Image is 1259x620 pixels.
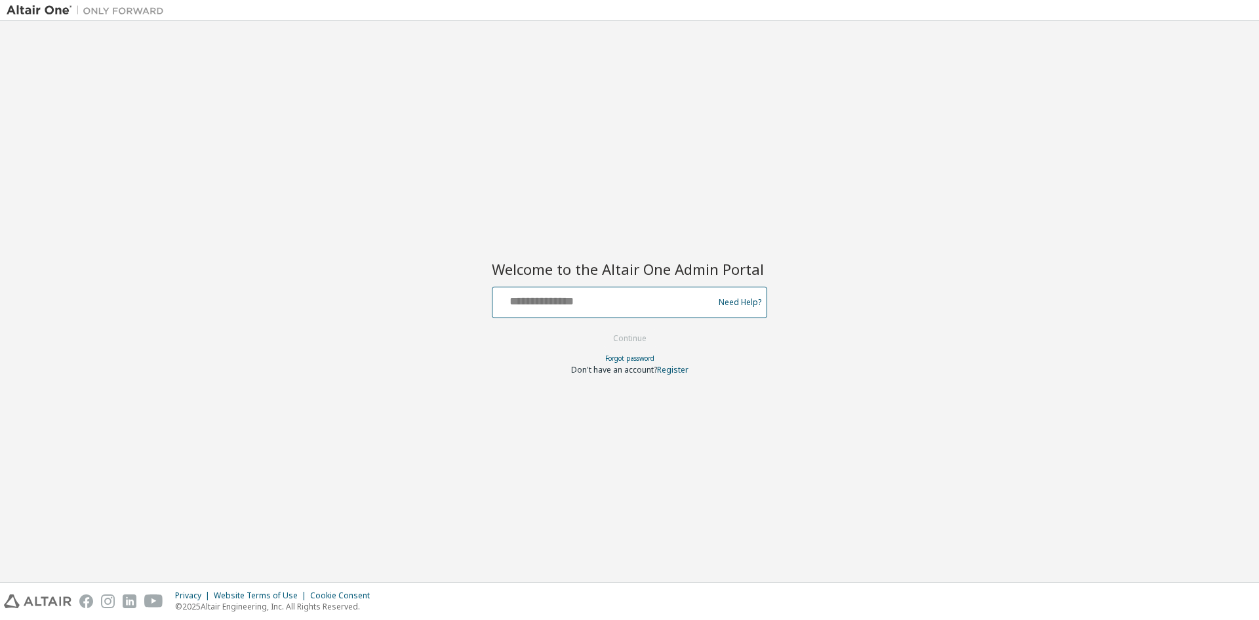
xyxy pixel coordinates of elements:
img: linkedin.svg [123,594,136,608]
p: © 2025 Altair Engineering, Inc. All Rights Reserved. [175,601,378,612]
a: Register [657,364,689,375]
img: Altair One [7,4,170,17]
span: Don't have an account? [571,364,657,375]
img: youtube.svg [144,594,163,608]
h2: Welcome to the Altair One Admin Portal [492,260,767,278]
div: Privacy [175,590,214,601]
img: facebook.svg [79,594,93,608]
img: altair_logo.svg [4,594,71,608]
a: Forgot password [605,354,654,363]
img: instagram.svg [101,594,115,608]
div: Cookie Consent [310,590,378,601]
div: Website Terms of Use [214,590,310,601]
